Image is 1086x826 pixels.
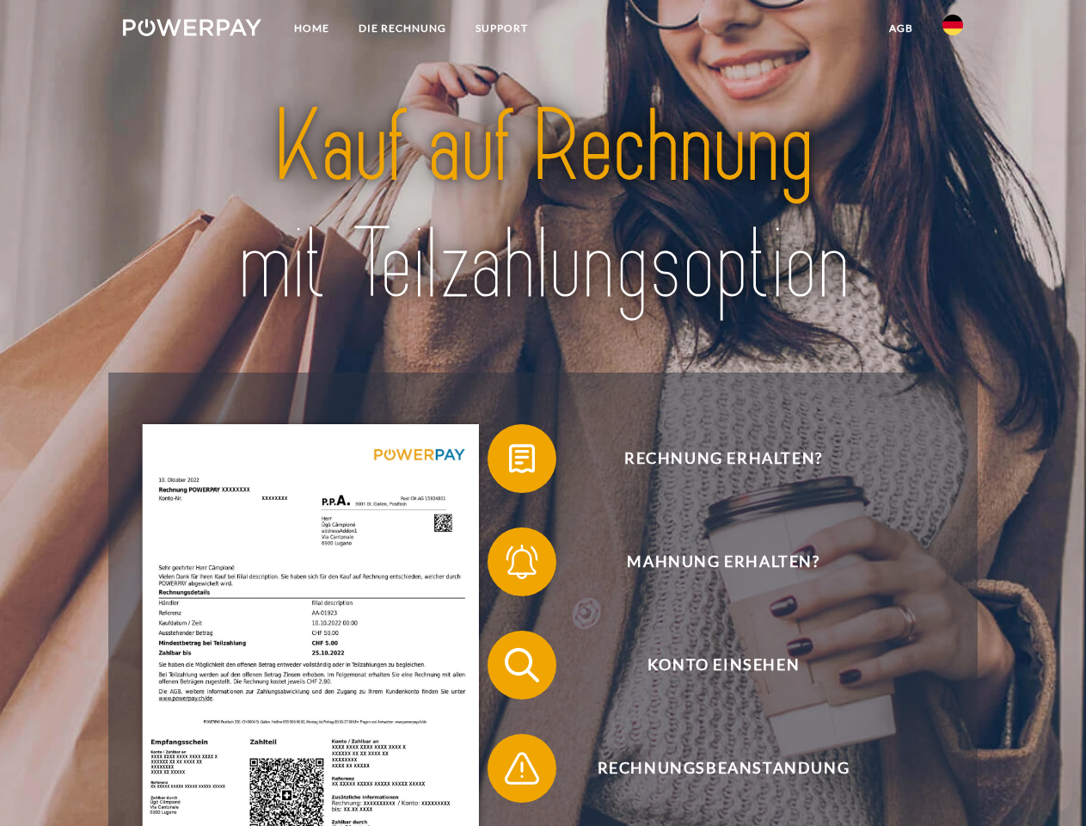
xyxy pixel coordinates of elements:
a: SUPPORT [461,13,543,44]
img: logo-powerpay-white.svg [123,19,261,36]
img: qb_search.svg [500,644,543,687]
span: Mahnung erhalten? [512,527,934,596]
button: Rechnung erhalten? [488,424,935,493]
img: title-powerpay_de.svg [164,83,922,330]
button: Konto einsehen [488,631,935,700]
a: agb [874,13,928,44]
button: Rechnungsbeanstandung [488,734,935,803]
span: Rechnung erhalten? [512,424,934,493]
img: qb_warning.svg [500,747,543,790]
a: Home [279,13,344,44]
iframe: Button to launch messaging window [1017,757,1072,812]
img: qb_bill.svg [500,437,543,480]
img: de [942,15,963,35]
button: Mahnung erhalten? [488,527,935,596]
img: qb_bell.svg [500,540,543,583]
a: DIE RECHNUNG [344,13,461,44]
span: Konto einsehen [512,631,934,700]
span: Rechnungsbeanstandung [512,734,934,803]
